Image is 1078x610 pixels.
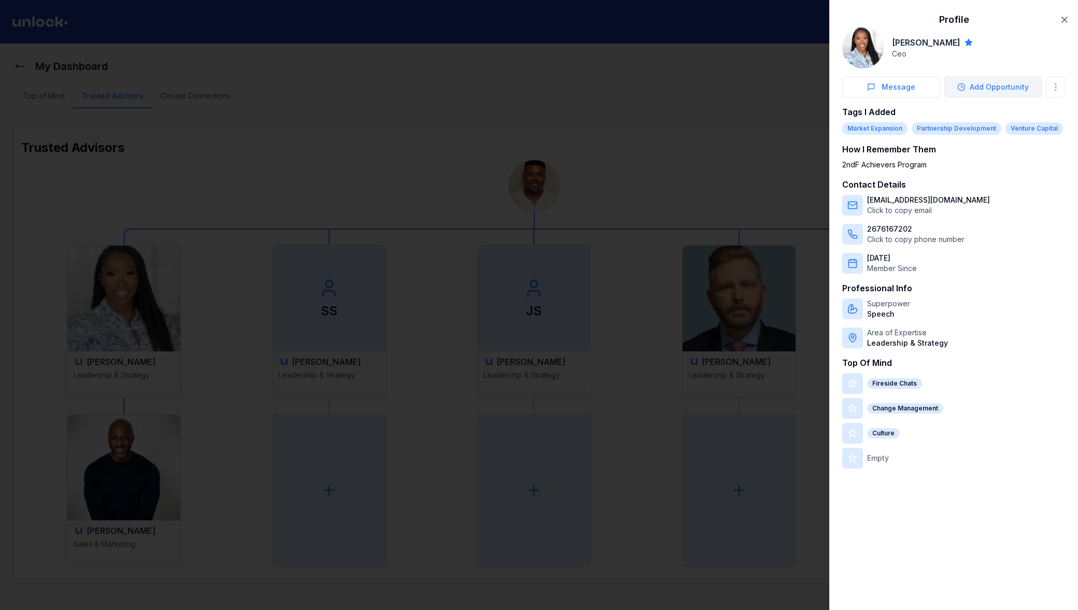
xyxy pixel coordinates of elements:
p: Empty [867,453,889,463]
div: Partnership Development [912,122,1001,135]
p: Speech [867,309,910,319]
h2: Profile [842,12,1066,27]
p: Leadership & Strategy [867,338,948,348]
div: Fireside Chats [867,378,922,389]
div: Venture Capital [1005,122,1063,135]
p: [EMAIL_ADDRESS][DOMAIN_NAME] [867,195,990,205]
div: Market Expansion [842,122,907,135]
p: Click to copy phone number [867,234,964,245]
p: Ceo [892,49,973,59]
button: Add Opportunity [944,77,1042,97]
p: Superpower [867,299,910,309]
h3: Top Of Mind [842,357,1066,369]
h3: How I Remember Them [842,143,1066,155]
h3: Contact Details [842,178,1066,191]
p: [DATE] [867,253,917,263]
h3: Professional Info [842,282,1066,294]
h3: Tags I Added [842,106,1066,118]
div: Culture [867,428,900,438]
div: Change Management [867,403,943,414]
h2: [PERSON_NAME] [892,36,960,49]
p: Click to copy email [867,205,990,216]
p: Area of Expertise [867,328,948,338]
button: Message [842,77,940,97]
div: 2ndF Achievers Program [842,160,1066,170]
p: Member Since [867,263,917,274]
img: 1726150471699e1755129600vbetatqBIWu_9lR09mh.jpg [842,27,884,68]
p: 2676167202 [867,224,964,234]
